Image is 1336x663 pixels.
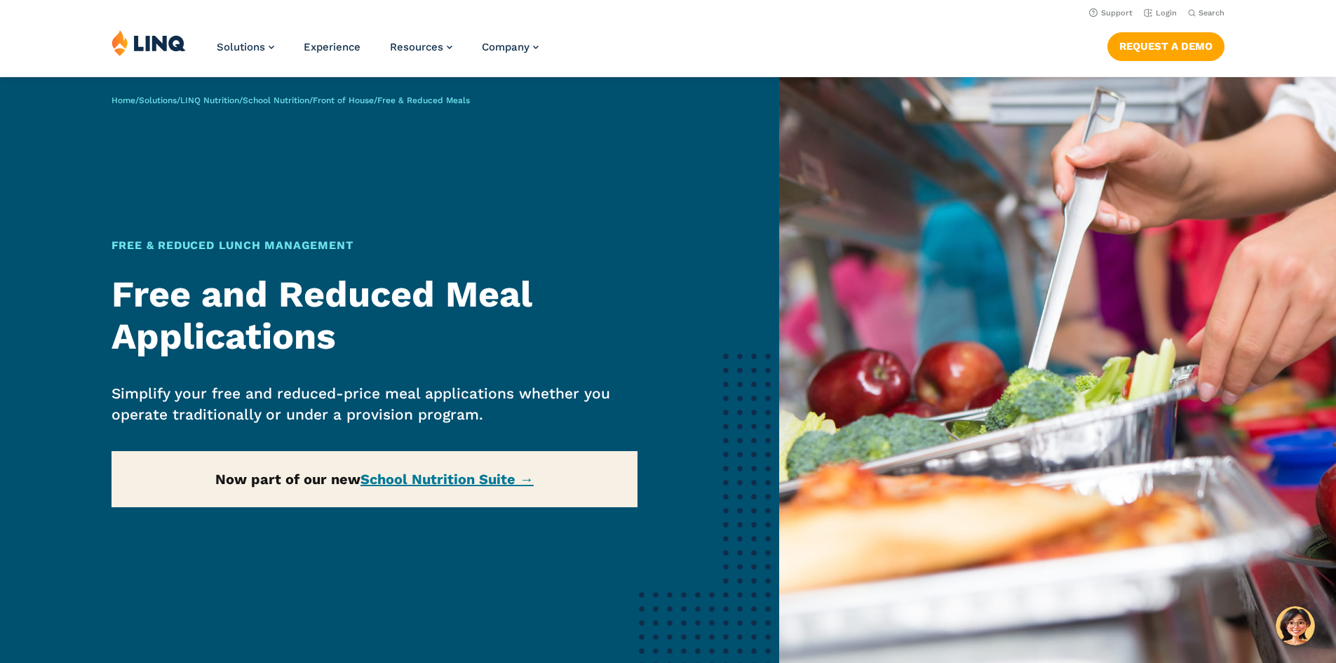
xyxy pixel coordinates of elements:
[1107,32,1224,60] a: Request a Demo
[313,95,374,105] a: Front of House
[1276,606,1315,645] button: Hello, have a question? Let’s chat.
[112,95,135,105] a: Home
[112,383,638,425] p: Simplify your free and reduced-price meal applications whether you operate traditionally or under...
[215,471,534,488] strong: Now part of our new
[112,29,186,56] img: LINQ | K‑12 Software
[1199,8,1224,18] span: Search
[360,471,534,488] a: School Nutrition Suite →
[377,95,470,105] span: Free & Reduced Meals
[482,41,539,53] a: Company
[217,41,265,53] span: Solutions
[112,95,470,105] span: / / / / /
[1089,8,1133,18] a: Support
[1144,8,1177,18] a: Login
[217,29,539,76] nav: Primary Navigation
[112,237,638,254] h1: Free & Reduced Lunch Management
[112,273,532,358] strong: Free and Reduced Meal Applications
[243,95,309,105] a: School Nutrition
[304,41,360,53] a: Experience
[1188,8,1224,18] button: Open Search Bar
[482,41,529,53] span: Company
[390,41,452,53] a: Resources
[390,41,443,53] span: Resources
[139,95,177,105] a: Solutions
[217,41,274,53] a: Solutions
[180,95,239,105] a: LINQ Nutrition
[1107,29,1224,60] nav: Button Navigation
